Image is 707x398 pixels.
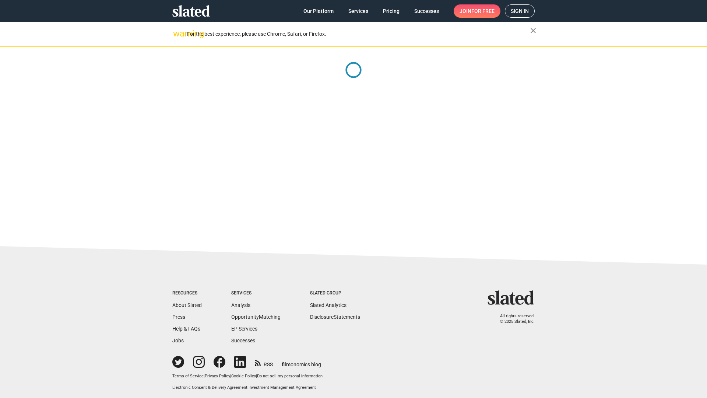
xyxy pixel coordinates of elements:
[282,362,291,367] span: film
[231,326,257,332] a: EP Services
[454,4,500,18] a: Joinfor free
[172,385,247,390] a: Electronic Consent & Delivery Agreement
[255,357,273,368] a: RSS
[408,4,445,18] a: Successes
[460,4,495,18] span: Join
[172,326,200,332] a: Help & FAQs
[414,4,439,18] span: Successes
[505,4,535,18] a: Sign in
[172,290,202,296] div: Resources
[231,302,250,308] a: Analysis
[511,5,529,17] span: Sign in
[247,385,249,390] span: |
[173,29,182,38] mat-icon: warning
[172,302,202,308] a: About Slated
[205,374,230,378] a: Privacy Policy
[377,4,405,18] a: Pricing
[383,4,400,18] span: Pricing
[492,314,535,324] p: All rights reserved. © 2025 Slated, Inc.
[249,385,316,390] a: Investment Management Agreement
[348,4,368,18] span: Services
[342,4,374,18] a: Services
[187,29,530,39] div: For the best experience, please use Chrome, Safari, or Firefox.
[471,4,495,18] span: for free
[231,338,255,343] a: Successes
[231,290,281,296] div: Services
[230,374,231,378] span: |
[172,338,184,343] a: Jobs
[257,374,323,379] button: Do not sell my personal information
[303,4,334,18] span: Our Platform
[310,314,360,320] a: DisclosureStatements
[529,26,538,35] mat-icon: close
[310,302,347,308] a: Slated Analytics
[172,314,185,320] a: Press
[231,314,281,320] a: OpportunityMatching
[282,355,321,368] a: filmonomics blog
[231,374,256,378] a: Cookie Policy
[298,4,340,18] a: Our Platform
[256,374,257,378] span: |
[172,374,204,378] a: Terms of Service
[310,290,360,296] div: Slated Group
[204,374,205,378] span: |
